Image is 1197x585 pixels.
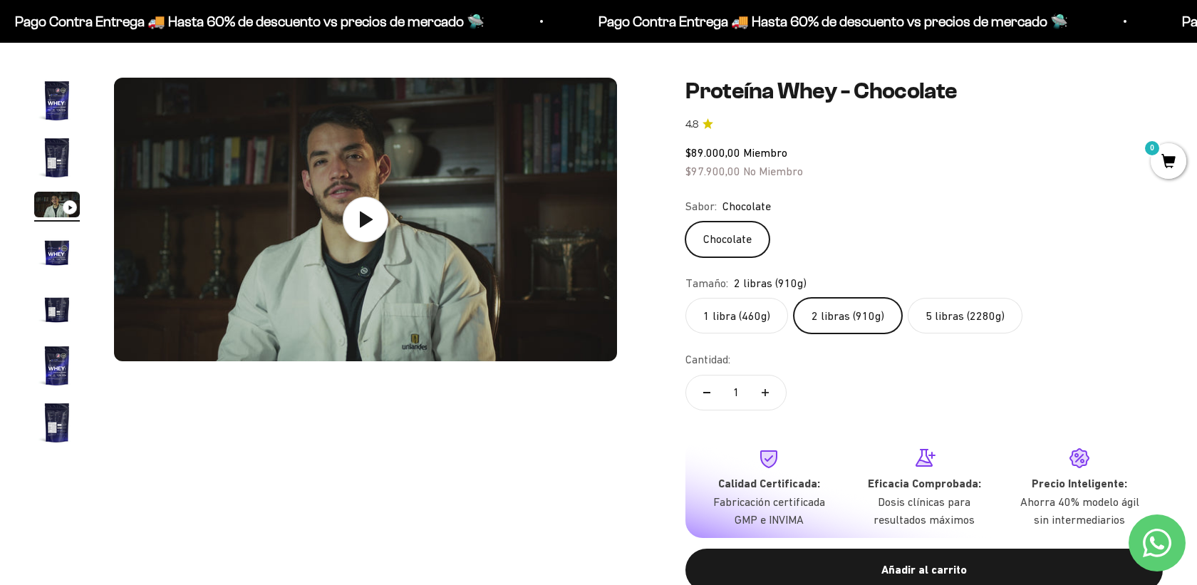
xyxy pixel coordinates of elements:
button: Reducir cantidad [686,376,727,410]
h1: Proteína Whey - Chocolate [685,78,1163,105]
a: 4.84.8 de 5.0 estrellas [685,117,1163,133]
img: Proteína Whey - Chocolate [34,286,80,331]
p: Pago Contra Entrega 🚚 Hasta 60% de descuento vs precios de mercado 🛸 [14,10,484,33]
p: Ahorra 40% modelo ágil sin intermediarios [1013,493,1146,529]
img: Proteína Whey - Chocolate [34,400,80,445]
label: Cantidad: [685,351,730,369]
span: No Miembro [743,165,803,177]
button: Aumentar cantidad [745,376,786,410]
strong: Eficacia Comprobada: [868,477,981,490]
a: 0 [1151,155,1186,170]
legend: Sabor: [685,197,717,216]
strong: Precio Inteligente: [1032,477,1127,490]
legend: Tamaño: [685,274,728,293]
button: Ir al artículo 7 [34,400,80,450]
button: Ir al artículo 2 [34,135,80,185]
span: 2 libras (910g) [734,274,807,293]
img: Proteína Whey - Chocolate [34,343,80,388]
button: Ir al artículo 6 [34,343,80,393]
span: $97.900,00 [685,165,740,177]
p: Dosis clínicas para resultados máximos [858,493,990,529]
span: Chocolate [722,197,771,216]
img: Proteína Whey - Chocolate [34,78,80,123]
span: Miembro [743,146,787,159]
button: Ir al artículo 1 [34,78,80,128]
button: Ir al artículo 4 [34,229,80,279]
strong: Calidad Certificada: [718,477,820,490]
img: Proteína Whey - Chocolate [34,135,80,180]
div: Añadir al carrito [714,561,1134,579]
p: Fabricación certificada GMP e INVIMA [703,493,835,529]
span: 4.8 [685,117,698,133]
span: $89.000,00 [685,146,740,159]
button: Ir al artículo 5 [34,286,80,336]
button: Ir al artículo 3 [34,192,80,222]
p: Pago Contra Entrega 🚚 Hasta 60% de descuento vs precios de mercado 🛸 [598,10,1067,33]
mark: 0 [1144,140,1161,157]
img: Proteína Whey - Chocolate [34,229,80,274]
